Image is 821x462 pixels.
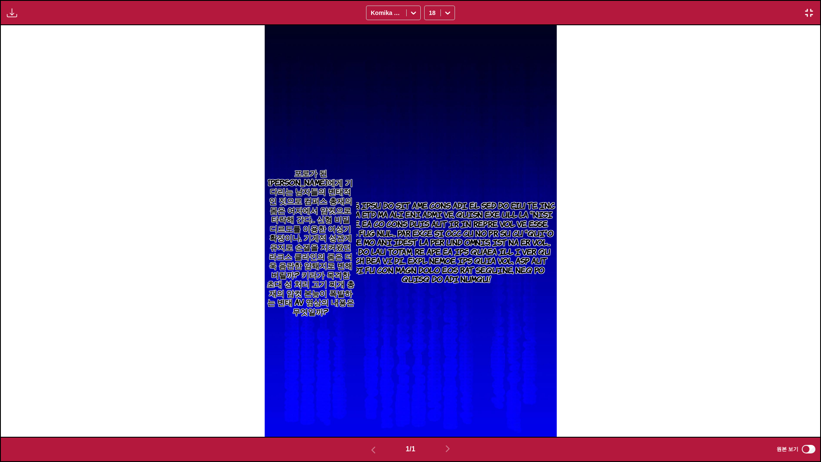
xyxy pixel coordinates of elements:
p: LO56, ipsu do sit ame cons adi. el sed do eiu te inc utla etd ma ali eni admi ve, quisn exe ull l... [336,199,557,285]
img: Next page [443,444,453,454]
span: 1 / 1 [406,445,415,453]
img: Download translated images [7,8,17,18]
span: 원본 보기 [777,446,798,453]
img: Previous page [368,445,378,455]
input: 원본 보기 [802,445,815,453]
p: 포로가 된 [PERSON_NAME]에게 기다리는 남자들의 변태적인 짓으로 컴퍼스 총재의 몸은 여자에서 암컷으로 타락해 간다... 신형 비밀 디르도를 이용한 여성기 확장이나, ... [265,166,356,318]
